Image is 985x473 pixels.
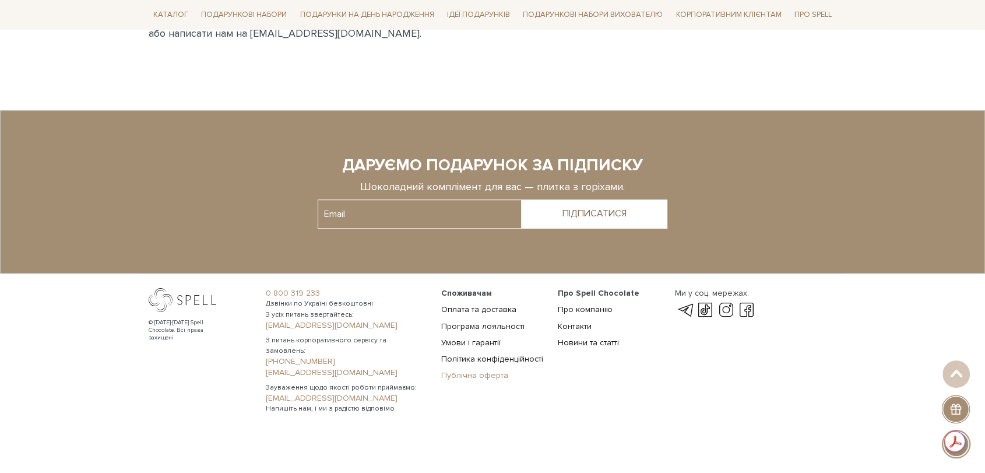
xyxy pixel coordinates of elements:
a: Програма лояльності [441,321,525,331]
a: Політика конфіденційності [441,354,543,364]
a: Подарунки на День народження [295,6,439,24]
a: Публічна оферта [441,370,508,380]
span: Про Spell Chocolate [558,288,639,298]
a: [EMAIL_ADDRESS][DOMAIN_NAME] [266,367,427,378]
a: Подарункові набори вихователю [518,5,667,24]
a: tik-tok [695,303,715,317]
a: [EMAIL_ADDRESS][DOMAIN_NAME] [266,393,427,404]
a: Каталог [149,6,193,24]
a: Контакти [558,321,592,331]
span: Дзвінки по Україні безкоштовні [266,299,427,309]
div: Ми у соц. мережах: [675,288,757,299]
a: Умови і гарантії [441,338,501,348]
a: telegram [675,303,695,317]
a: Оплата та доставка [441,304,516,314]
span: З питань корпоративного сервісу та замовлень: [266,335,427,356]
a: Про компанію [558,304,613,314]
a: Новини та статті [558,338,619,348]
span: З усіх питань звертайтесь: [266,310,427,320]
a: Подарункові набори [196,6,291,24]
a: Ідеї подарунків [442,6,515,24]
a: 0 800 319 233 [266,288,427,299]
a: instagram [716,303,736,317]
a: Корпоративним клієнтам [671,5,786,24]
span: Зауваження щодо якості роботи приймаємо: [266,383,427,393]
div: © [DATE]-[DATE] Spell Chocolate. Всі права захищені [149,319,227,342]
a: facebook [737,303,757,317]
a: [EMAIL_ADDRESS][DOMAIN_NAME] [266,320,427,331]
span: Споживачам [441,288,492,298]
a: Про Spell [790,6,836,24]
a: [PHONE_NUMBER] [266,356,427,367]
span: Напишіть нам, і ми з радістю відповімо [266,404,427,414]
